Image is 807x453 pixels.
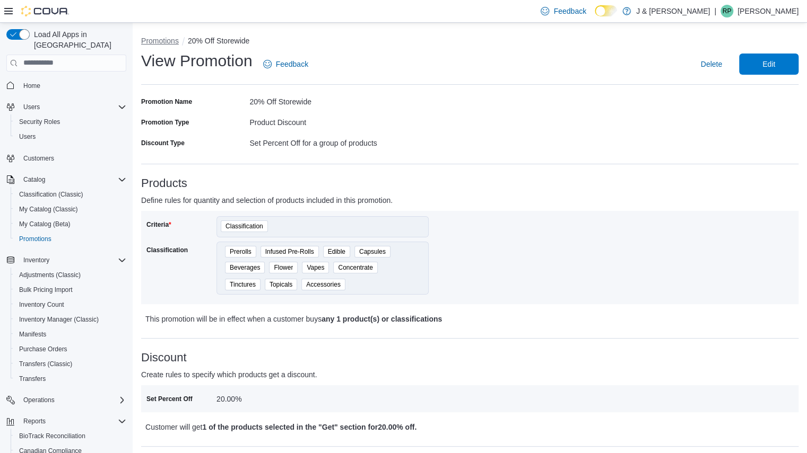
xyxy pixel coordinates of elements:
[19,375,46,383] span: Transfers
[15,116,64,128] a: Security Roles
[15,430,90,442] a: BioTrack Reconciliation
[19,415,50,428] button: Reports
[15,269,126,281] span: Adjustments (Classic)
[15,430,126,442] span: BioTrack Reconciliation
[141,50,253,72] h1: View Promotion
[276,59,308,69] span: Feedback
[188,37,249,45] button: 20% Off Storewide
[15,218,126,230] span: My Catalog (Beta)
[15,116,126,128] span: Security Roles
[306,279,341,290] span: Accessories
[19,152,58,165] a: Customers
[19,286,73,294] span: Bulk Pricing Import
[145,313,632,325] p: This promotion will be in effect when a customer buys
[15,328,126,341] span: Manifests
[19,315,99,324] span: Inventory Manager (Classic)
[19,300,64,309] span: Inventory Count
[19,394,59,406] button: Operations
[19,79,45,92] a: Home
[15,218,75,230] a: My Catalog (Beta)
[19,235,51,243] span: Promotions
[23,103,40,111] span: Users
[230,246,251,257] span: Prerolls
[141,97,192,106] label: Promotion Name
[15,313,103,326] a: Inventory Manager (Classic)
[19,173,126,186] span: Catalog
[146,246,188,254] label: Classification
[307,262,324,273] span: Vapes
[19,132,36,141] span: Users
[11,187,131,202] button: Classification (Classic)
[15,343,126,356] span: Purchase Orders
[19,432,85,440] span: BioTrack Reconciliation
[15,269,85,281] a: Adjustments (Classic)
[23,256,49,264] span: Inventory
[11,371,131,386] button: Transfers
[2,78,131,93] button: Home
[225,221,263,232] span: Classification
[249,114,470,127] div: Product Discount
[697,54,726,75] button: Delete
[2,100,131,114] button: Users
[2,414,131,429] button: Reports
[15,283,77,296] a: Bulk Pricing Import
[30,29,126,50] span: Load All Apps in [GEOGRAPHIC_DATA]
[19,220,71,228] span: My Catalog (Beta)
[19,173,49,186] button: Catalog
[15,358,126,370] span: Transfers (Classic)
[141,177,799,190] h3: Products
[141,139,185,147] label: Discount Type
[274,262,293,273] span: Flower
[21,6,69,16] img: Cova
[146,395,193,403] label: Set Percent Off
[19,101,126,113] span: Users
[249,93,470,106] div: 20% Off Storewide
[338,262,372,273] span: Concentrate
[595,5,617,16] input: Dark Mode
[15,298,68,311] a: Inventory Count
[11,357,131,371] button: Transfers (Classic)
[265,246,314,257] span: Infused Pre-Rolls
[11,342,131,357] button: Purchase Orders
[359,246,386,257] span: Capsules
[11,282,131,297] button: Bulk Pricing Import
[15,188,88,201] a: Classification (Classic)
[553,6,586,16] span: Feedback
[225,262,265,273] span: Beverages
[23,417,46,425] span: Reports
[23,82,40,90] span: Home
[737,5,799,17] p: [PERSON_NAME]
[19,360,72,368] span: Transfers (Classic)
[19,101,44,113] button: Users
[11,202,131,217] button: My Catalog (Classic)
[328,246,345,257] span: Edible
[323,246,350,257] span: Edible
[739,54,799,75] button: Edit
[15,188,126,201] span: Classification (Classic)
[15,233,126,245] span: Promotions
[15,372,126,385] span: Transfers
[19,254,54,267] button: Inventory
[11,232,131,246] button: Promotions
[762,59,775,69] span: Edit
[536,1,590,22] a: Feedback
[145,421,632,433] p: Customer will get
[23,154,54,163] span: Customers
[270,279,292,290] span: Topicals
[225,279,261,290] span: Tinctures
[721,5,733,17] div: Raj Patel
[216,390,359,403] div: 20.00%
[701,59,722,69] span: Delete
[141,194,634,207] p: Define rules for quantity and selection of products included in this promotion.
[202,423,416,431] b: 1 of the products selected in the "Get" section for 20.00% off .
[2,172,131,187] button: Catalog
[259,54,313,75] a: Feedback
[23,396,55,404] span: Operations
[23,175,45,184] span: Catalog
[19,345,67,353] span: Purchase Orders
[2,150,131,166] button: Customers
[19,79,126,92] span: Home
[225,246,256,257] span: Prerolls
[19,254,126,267] span: Inventory
[19,205,78,214] span: My Catalog (Classic)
